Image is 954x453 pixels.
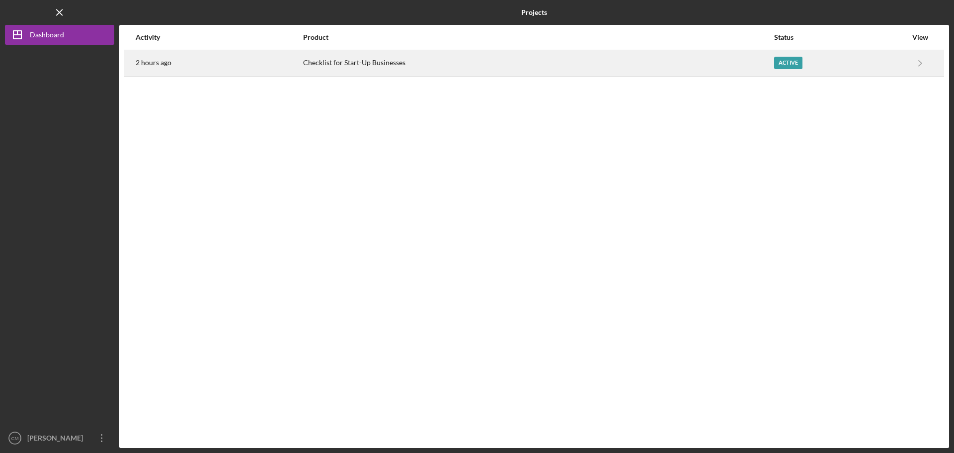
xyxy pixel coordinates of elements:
div: Product [303,33,773,41]
div: Dashboard [30,25,64,47]
text: CM [11,436,19,441]
div: [PERSON_NAME] [25,428,89,451]
button: CM[PERSON_NAME] [5,428,114,448]
button: Dashboard [5,25,114,45]
div: View [908,33,933,41]
b: Projects [521,8,547,16]
time: 2025-09-09 20:54 [136,59,171,67]
div: Checklist for Start-Up Businesses [303,51,773,76]
div: Active [774,57,802,69]
div: Activity [136,33,302,41]
div: Status [774,33,907,41]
